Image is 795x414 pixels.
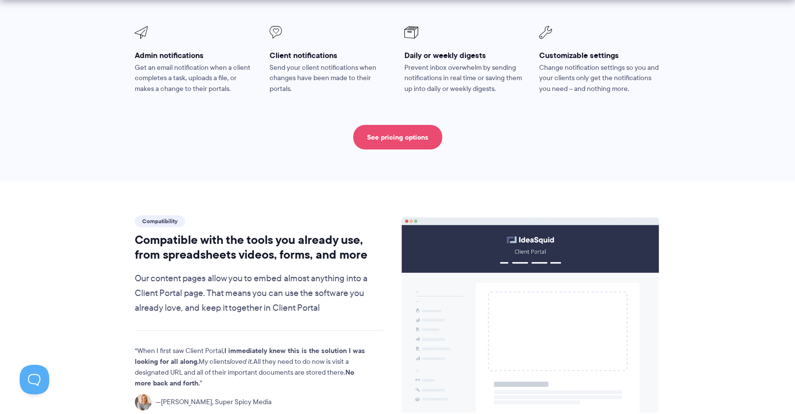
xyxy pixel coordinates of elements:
[230,356,253,366] em: loved it.
[539,50,660,60] h3: Customizable settings
[135,233,383,262] h2: Compatible with the tools you already use, from spreadsheets videos, forms, and more
[135,271,383,316] p: Our content pages allow you to embed almost anything into a Client Portal page. That means you ca...
[135,345,365,367] strong: I immediately knew this is the solution I was looking for all along.
[135,62,256,95] p: Get an email notification when a client completes a task, uploads a file, or makes a change to th...
[270,50,391,60] h3: Client notifications
[270,62,391,95] p: Send your client notifications when changes have been made to their portals.
[404,50,525,60] h3: Daily or weekly digests
[404,62,525,95] p: Prevent inbox overwhelm by sending notifications in real time or saving them up into daily or wee...
[135,50,256,60] h3: Admin notifications
[20,365,49,394] iframe: Toggle Customer Support
[539,62,660,95] p: Change notification settings so you and your clients only get the notifications you need – and no...
[155,397,272,408] span: [PERSON_NAME], Super Spicy Media
[353,125,442,149] a: See pricing options
[135,346,366,389] p: When I first saw Client Portal, My clients All they need to do now is visit a designated URL and ...
[135,215,185,227] span: Compatibility
[135,367,354,388] strong: No more back and forth.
